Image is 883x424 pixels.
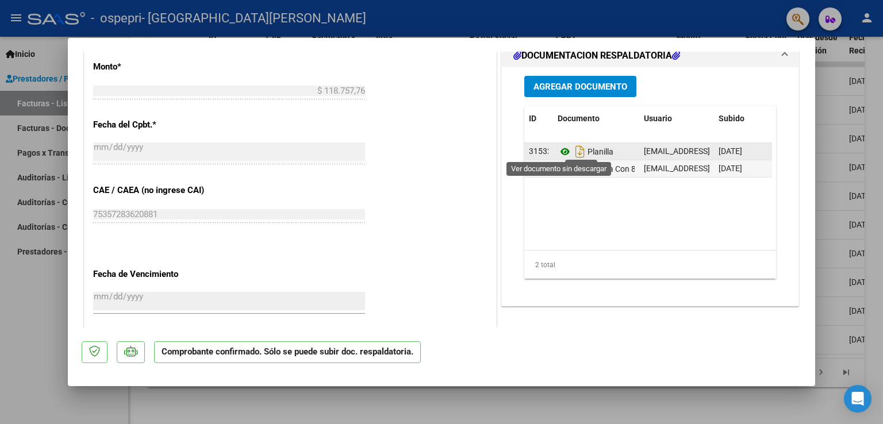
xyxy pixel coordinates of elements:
[513,49,680,63] h1: DOCUMENTACIÓN RESPALDATORIA
[524,76,636,97] button: Agregar Documento
[524,106,553,131] datatable-header-cell: ID
[719,147,742,156] span: [DATE]
[502,44,798,67] mat-expansion-panel-header: DOCUMENTACIÓN RESPALDATORIA
[558,164,669,174] span: Planilla Con 8 Sesiones
[714,106,771,131] datatable-header-cell: Subido
[533,82,627,92] span: Agregar Documento
[639,106,714,131] datatable-header-cell: Usuario
[154,341,421,364] p: Comprobante confirmado. Sólo se puede subir doc. respaldatoria.
[719,114,744,123] span: Subido
[558,147,613,156] span: Planilla
[644,164,839,173] span: [EMAIL_ADDRESS][DOMAIN_NAME] - [PERSON_NAME]
[558,114,600,123] span: Documento
[524,250,776,279] div: 2 total
[844,385,872,413] div: Open Intercom Messenger
[719,164,742,173] span: [DATE]
[529,114,536,123] span: ID
[573,160,588,178] i: Descargar documento
[573,142,588,161] i: Descargar documento
[93,184,212,197] p: CAE / CAEA (no ingrese CAI)
[771,106,829,131] datatable-header-cell: Acción
[93,118,212,132] p: Fecha del Cpbt.
[93,268,212,281] p: Fecha de Vencimiento
[502,67,798,306] div: DOCUMENTACIÓN RESPALDATORIA
[644,147,839,156] span: [EMAIL_ADDRESS][DOMAIN_NAME] - [PERSON_NAME]
[529,147,552,156] span: 31532
[529,164,552,173] span: 32424
[553,106,639,131] datatable-header-cell: Documento
[644,114,672,123] span: Usuario
[93,60,212,74] p: Monto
